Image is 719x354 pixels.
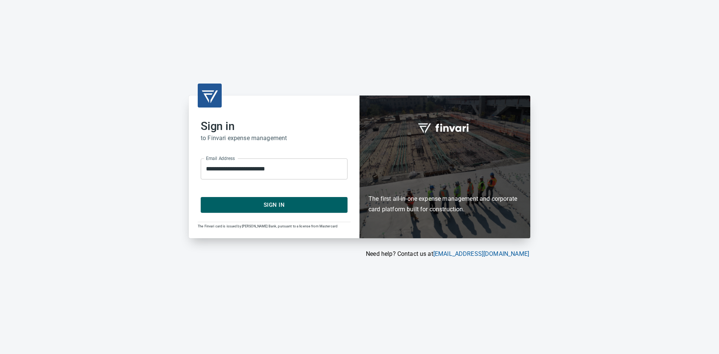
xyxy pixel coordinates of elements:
h2: Sign in [201,119,348,133]
div: Finvari [359,96,530,238]
span: The Finvari card is issued by [PERSON_NAME] Bank, pursuant to a license from Mastercard [198,224,337,228]
p: Need help? Contact us at [189,249,529,258]
button: Sign In [201,197,348,213]
a: [EMAIL_ADDRESS][DOMAIN_NAME] [433,250,529,257]
img: fullword_logo_white.png [417,119,473,136]
h6: The first all-in-one expense management and corporate card platform built for construction. [368,151,521,215]
h6: to Finvari expense management [201,133,348,143]
span: Sign In [209,200,339,210]
img: transparent_logo.png [201,87,219,105]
